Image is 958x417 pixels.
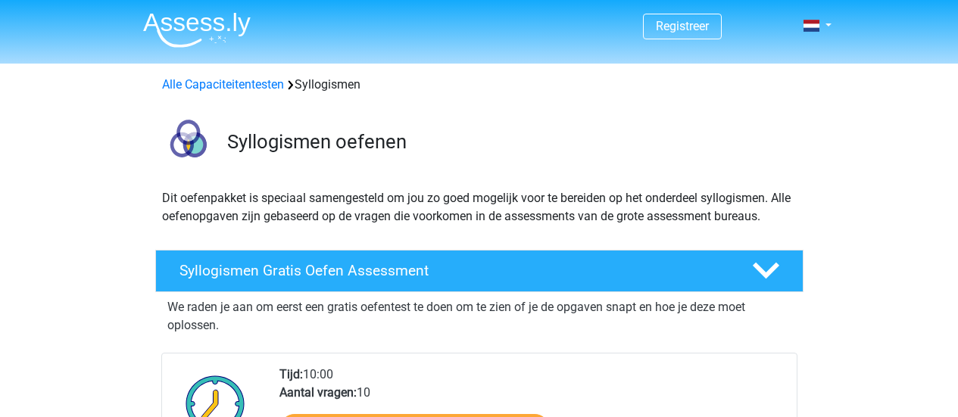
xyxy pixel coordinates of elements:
[156,112,220,176] img: syllogismen
[179,262,728,279] h4: Syllogismen Gratis Oefen Assessment
[149,250,810,292] a: Syllogismen Gratis Oefen Assessment
[167,298,791,335] p: We raden je aan om eerst een gratis oefentest te doen om te zien of je de opgaven snapt en hoe je...
[279,385,357,400] b: Aantal vragen:
[227,130,791,154] h3: Syllogismen oefenen
[279,367,303,381] b: Tijd:
[656,19,709,33] a: Registreer
[143,12,251,48] img: Assessly
[156,76,803,94] div: Syllogismen
[162,77,284,92] a: Alle Capaciteitentesten
[162,189,797,226] p: Dit oefenpakket is speciaal samengesteld om jou zo goed mogelijk voor te bereiden op het onderdee...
